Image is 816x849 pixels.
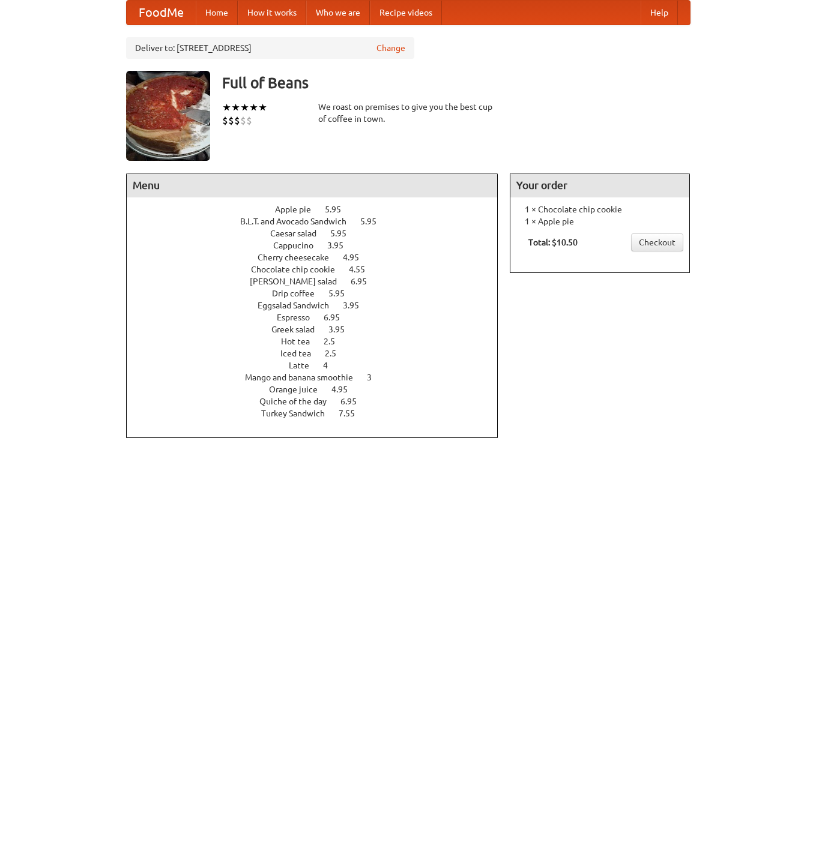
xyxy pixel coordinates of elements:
[269,385,370,394] a: Orange juice 4.95
[528,238,578,247] b: Total: $10.50
[277,313,322,322] span: Espresso
[272,289,327,298] span: Drip coffee
[328,325,357,334] span: 3.95
[240,217,399,226] a: B.L.T. and Avocado Sandwich 5.95
[327,241,355,250] span: 3.95
[349,265,377,274] span: 4.55
[127,173,498,197] h4: Menu
[273,241,366,250] a: Cappucino 3.95
[269,385,330,394] span: Orange juice
[259,397,379,406] a: Quiche of the day 6.95
[343,301,371,310] span: 3.95
[126,37,414,59] div: Deliver to: [STREET_ADDRESS]
[271,325,367,334] a: Greek salad 3.95
[318,101,498,125] div: We roast on premises to give you the best cup of coffee in town.
[367,373,384,382] span: 3
[222,71,691,95] h3: Full of Beans
[275,205,363,214] a: Apple pie 5.95
[325,205,353,214] span: 5.95
[376,42,405,54] a: Change
[222,101,231,114] li: ★
[289,361,321,370] span: Latte
[516,203,683,215] li: 1 × Chocolate chip cookie
[258,301,381,310] a: Eggsalad Sandwich 3.95
[246,114,252,127] li: $
[273,241,325,250] span: Cappucino
[325,349,348,358] span: 2.5
[258,253,341,262] span: Cherry cheesecake
[351,277,379,286] span: 6.95
[251,265,387,274] a: Chocolate chip cookie 4.55
[328,289,357,298] span: 5.95
[289,361,350,370] a: Latte 4
[231,101,240,114] li: ★
[250,277,349,286] span: [PERSON_NAME] salad
[323,361,340,370] span: 4
[360,217,388,226] span: 5.95
[238,1,306,25] a: How it works
[261,409,337,418] span: Turkey Sandwich
[196,1,238,25] a: Home
[240,101,249,114] li: ★
[258,101,267,114] li: ★
[258,253,381,262] a: Cherry cheesecake 4.95
[127,1,196,25] a: FoodMe
[281,337,357,346] a: Hot tea 2.5
[126,71,210,161] img: angular.jpg
[306,1,370,25] a: Who we are
[261,409,377,418] a: Turkey Sandwich 7.55
[240,114,246,127] li: $
[234,114,240,127] li: $
[281,337,322,346] span: Hot tea
[331,385,360,394] span: 4.95
[324,337,347,346] span: 2.5
[280,349,323,358] span: Iced tea
[222,114,228,127] li: $
[277,313,362,322] a: Espresso 6.95
[270,229,369,238] a: Caesar salad 5.95
[343,253,371,262] span: 4.95
[275,205,323,214] span: Apple pie
[324,313,352,322] span: 6.95
[272,289,367,298] a: Drip coffee 5.95
[330,229,358,238] span: 5.95
[631,233,683,251] a: Checkout
[245,373,394,382] a: Mango and banana smoothie 3
[510,173,689,197] h4: Your order
[228,114,234,127] li: $
[641,1,678,25] a: Help
[245,373,365,382] span: Mango and banana smoothie
[259,397,339,406] span: Quiche of the day
[271,325,327,334] span: Greek salad
[240,217,358,226] span: B.L.T. and Avocado Sandwich
[516,215,683,227] li: 1 × Apple pie
[280,349,358,358] a: Iced tea 2.5
[251,265,347,274] span: Chocolate chip cookie
[339,409,367,418] span: 7.55
[370,1,442,25] a: Recipe videos
[340,397,369,406] span: 6.95
[270,229,328,238] span: Caesar salad
[258,301,341,310] span: Eggsalad Sandwich
[249,101,258,114] li: ★
[250,277,389,286] a: [PERSON_NAME] salad 6.95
